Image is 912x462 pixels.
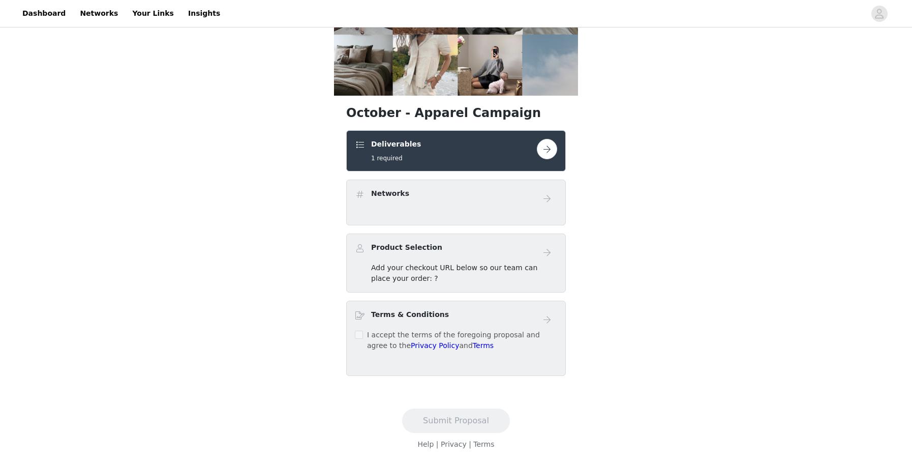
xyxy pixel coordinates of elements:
[346,180,566,225] div: Networks
[469,440,471,448] span: |
[473,440,494,448] a: Terms
[473,341,494,350] a: Terms
[417,440,434,448] a: Help
[182,2,226,25] a: Insights
[346,104,566,122] h1: October - Apparel Campaign
[346,130,566,171] div: Deliverables
[16,2,72,25] a: Dashboard
[371,188,409,199] h4: Networks
[74,2,124,25] a: Networks
[371,242,442,253] h4: Product Selection
[436,440,439,448] span: |
[367,330,557,351] p: I accept the terms of the foregoing proposal and agree to the and
[402,409,510,433] button: Submit Proposal
[441,440,467,448] a: Privacy
[126,2,180,25] a: Your Links
[346,234,566,293] div: Product Selection
[411,341,459,350] a: Privacy Policy
[874,6,884,22] div: avatar
[371,309,449,320] h4: Terms & Conditions
[371,264,537,282] span: Add your checkout URL below so our team can place your order: ?
[371,154,421,163] h5: 1 required
[346,301,566,376] div: Terms & Conditions
[371,139,421,150] h4: Deliverables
